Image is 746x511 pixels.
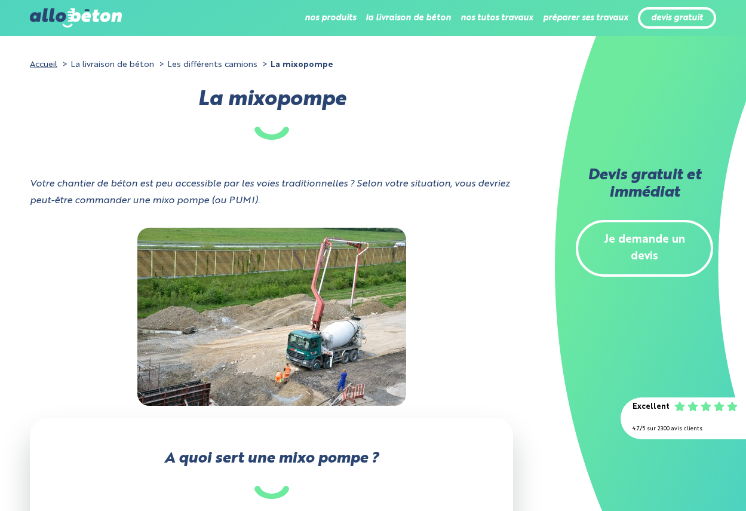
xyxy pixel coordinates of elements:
h2: A quoi sert une mixo pompe ? [72,451,471,499]
li: la livraison de béton [366,4,451,32]
a: Je demande un devis [576,220,713,277]
div: Excellent [633,399,670,416]
li: Les différents camions [156,56,257,74]
a: devis gratuit [651,13,703,23]
li: préparer ses travaux [543,4,628,32]
li: La livraison de béton [60,56,154,74]
h1: La mixopompe [30,91,513,140]
li: nos tutos travaux [461,4,533,32]
h2: Devis gratuit et immédiat [576,167,713,202]
div: 4.7/5 sur 2300 avis clients [633,421,734,438]
img: allobéton [30,8,122,27]
li: nos produits [305,4,356,32]
li: La mixopompe [260,56,333,74]
a: Accueil [30,60,57,69]
img: Photo mixo pompe [137,228,406,406]
i: Votre chantier de béton est peu accessible par les voies traditionnelles ? Selon votre situation,... [30,179,510,206]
